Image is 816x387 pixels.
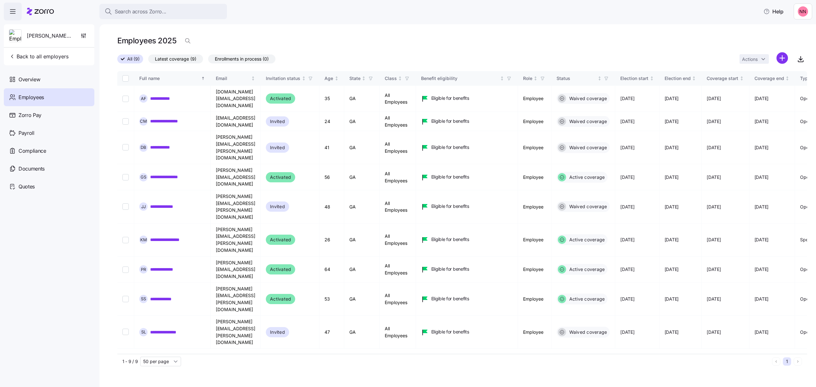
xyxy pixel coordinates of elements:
[416,71,518,86] th: Benefit eligibilityNot sorted
[4,70,94,88] a: Overview
[665,174,679,180] span: [DATE]
[117,36,176,46] h1: Employees 2025
[122,266,129,273] input: Select record 7
[122,174,129,180] input: Select record 4
[620,95,634,102] span: [DATE]
[4,106,94,124] a: Zorro Pay
[567,174,605,180] span: Active coverage
[665,296,679,302] span: [DATE]
[620,329,634,335] span: [DATE]
[319,283,344,316] td: 53
[567,296,605,302] span: Active coverage
[319,316,344,349] td: 47
[754,144,769,151] span: [DATE]
[141,297,146,301] span: S S
[141,267,146,272] span: P R
[702,71,749,86] th: Coverage startNot sorted
[141,330,146,334] span: S L
[518,71,551,86] th: RoleNot sorted
[567,144,607,151] span: Waived coverage
[650,76,654,81] div: Not sorted
[597,76,602,81] div: Not sorted
[518,223,551,257] td: Employee
[431,266,469,272] span: Eligible for benefits
[270,328,285,336] span: Invited
[739,54,769,64] button: Actions
[251,76,255,81] div: Not sorted
[665,266,679,273] span: [DATE]
[567,95,607,102] span: Waived coverage
[794,357,802,366] button: Next page
[707,237,721,243] span: [DATE]
[518,316,551,349] td: Employee
[431,95,469,101] span: Eligible for benefits
[567,329,607,335] span: Waived coverage
[344,131,380,164] td: GA
[707,75,738,82] div: Coverage start
[141,97,146,101] span: A F
[211,283,261,316] td: [PERSON_NAME][EMAIL_ADDRESS][PERSON_NAME][DOMAIN_NAME]
[4,160,94,178] a: Documents
[551,71,616,86] th: StatusNot sorted
[99,4,227,19] button: Search across Zorro...
[9,30,21,42] img: Employer logo
[707,174,721,180] span: [DATE]
[122,358,138,365] span: 1 - 9 / 9
[6,50,71,63] button: Back to all employers
[431,203,469,209] span: Eligible for benefits
[500,76,504,81] div: Not sorted
[270,295,291,303] span: Activated
[665,144,679,151] span: [DATE]
[27,32,73,40] span: [PERSON_NAME][GEOGRAPHIC_DATA][DEMOGRAPHIC_DATA]
[758,5,789,18] button: Help
[344,316,380,349] td: GA
[754,237,769,243] span: [DATE]
[18,183,35,191] span: Quotes
[122,296,129,302] input: Select record 8
[115,8,166,16] span: Search across Zorro...
[754,118,769,125] span: [DATE]
[431,236,469,243] span: Eligible for benefits
[665,204,679,210] span: [DATE]
[380,316,416,349] td: All Employees
[211,190,261,223] td: [PERSON_NAME][EMAIL_ADDRESS][PERSON_NAME][DOMAIN_NAME]
[18,93,44,101] span: Employees
[270,266,291,273] span: Activated
[211,164,261,190] td: [PERSON_NAME][EMAIL_ADDRESS][DOMAIN_NAME]
[324,75,333,82] div: Age
[141,145,146,150] span: D B
[334,76,339,81] div: Not sorted
[18,129,34,137] span: Payroll
[557,75,596,82] div: Status
[800,237,815,243] span: Special
[518,131,551,164] td: Employee
[270,95,291,102] span: Activated
[122,95,129,102] input: Select record 1
[141,205,146,209] span: J J
[215,55,269,63] span: Enrollments in process (0)
[380,190,416,223] td: All Employees
[319,131,344,164] td: 41
[707,144,721,151] span: [DATE]
[518,283,551,316] td: Employee
[615,71,659,86] th: Election startNot sorted
[523,75,532,82] div: Role
[533,76,538,81] div: Not sorted
[620,237,634,243] span: [DATE]
[361,76,366,81] div: Not sorted
[380,112,416,131] td: All Employees
[620,174,634,180] span: [DATE]
[344,71,380,86] th: StateNot sorted
[665,95,679,102] span: [DATE]
[659,71,702,86] th: Election endNot sorted
[754,75,784,82] div: Coverage end
[567,203,607,210] span: Waived coverage
[349,75,361,82] div: State
[783,357,791,366] button: 1
[201,76,205,81] div: Sorted ascending
[122,237,129,243] input: Select record 6
[518,112,551,131] td: Employee
[134,71,211,86] th: Full nameSorted ascending
[211,257,261,283] td: [PERSON_NAME][EMAIL_ADDRESS][DOMAIN_NAME]
[344,257,380,283] td: GA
